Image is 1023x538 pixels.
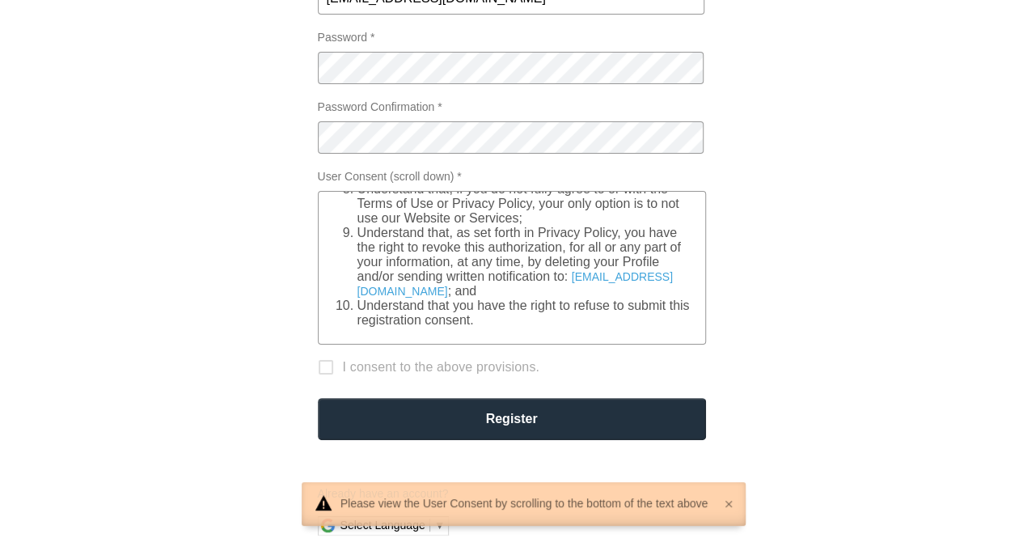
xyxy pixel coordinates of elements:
[357,182,679,225] span: Understand that, if you do not fully agree to or with the Terms of Use or Privacy Policy, your on...
[357,270,673,298] a: [EMAIL_ADDRESS][DOMAIN_NAME]
[318,52,704,84] input: Password *
[318,31,706,84] label: Password *
[357,299,690,327] span: Understand that you have the right to refuse to submit this registration consent.
[318,121,704,154] input: Password Confirmation *
[357,226,681,283] span: Understand that, as set forth in Privacy Policy, you have the right to revoke this authorization,...
[318,398,706,440] input: Register
[318,170,706,183] span: User Consent (scroll down) *
[340,497,708,510] p: Please view the User Consent by scrolling to the bottom of the text above
[448,284,477,298] span: ; and
[343,358,539,377] p: I consent to the above provisions.
[318,100,706,154] label: Password Confirmation *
